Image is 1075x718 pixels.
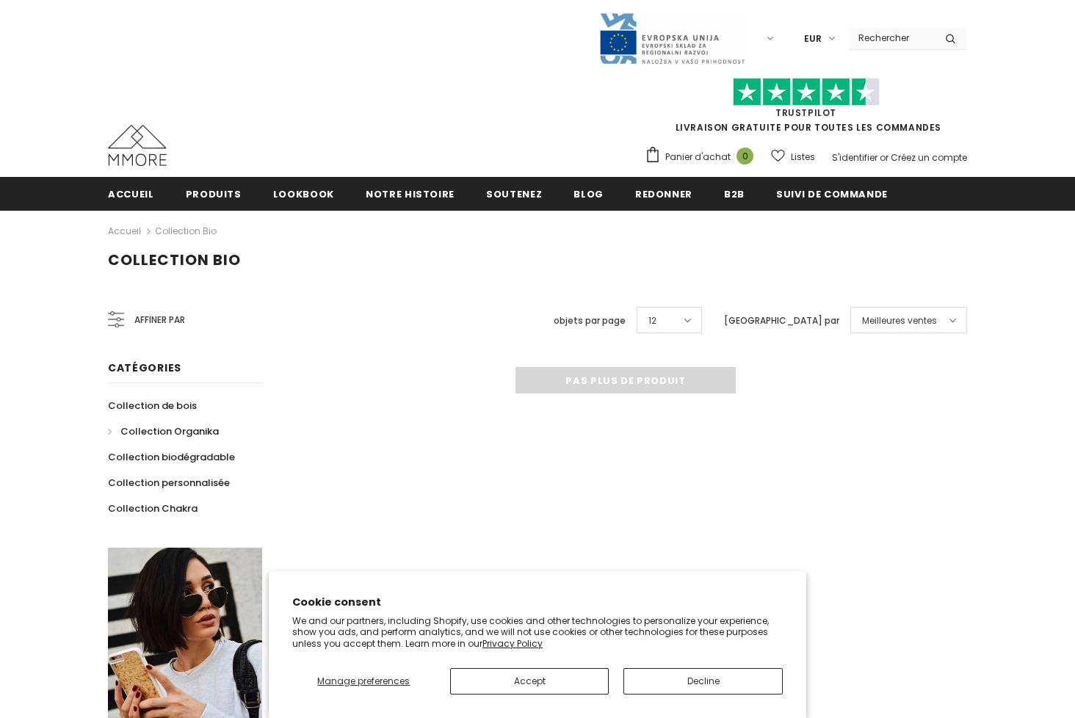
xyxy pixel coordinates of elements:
a: B2B [724,177,745,210]
a: Privacy Policy [482,637,543,650]
img: Javni Razpis [598,12,745,65]
span: Blog [573,187,604,201]
p: We and our partners, including Shopify, use cookies and other technologies to personalize your ex... [292,615,783,650]
span: Manage preferences [317,675,410,687]
span: EUR [804,32,822,46]
span: or [880,151,888,164]
span: Catégories [108,360,181,375]
a: Panier d'achat 0 [645,146,761,168]
span: Affiner par [134,312,185,328]
span: Collection Organika [120,424,219,438]
input: Search Site [850,27,934,48]
span: Listes [791,150,815,164]
span: Meilleures ventes [862,313,937,328]
a: Javni Razpis [598,32,745,44]
span: Collection Chakra [108,501,198,515]
span: Redonner [635,187,692,201]
a: Collection Bio [155,225,217,237]
h2: Cookie consent [292,595,783,610]
span: Collection Bio [108,250,241,270]
span: LIVRAISON GRATUITE POUR TOUTES LES COMMANDES [645,84,967,134]
span: Lookbook [273,187,334,201]
a: Collection biodégradable [108,444,235,470]
a: Notre histoire [366,177,455,210]
a: Collection Organika [108,418,219,444]
span: Notre histoire [366,187,455,201]
button: Decline [623,668,783,695]
span: Collection de bois [108,399,197,413]
a: TrustPilot [775,106,836,119]
a: Créez un compte [891,151,967,164]
button: Accept [450,668,609,695]
a: Collection personnalisée [108,470,230,496]
a: Accueil [108,177,154,210]
span: Collection biodégradable [108,450,235,464]
a: Redonner [635,177,692,210]
span: Accueil [108,187,154,201]
span: Suivi de commande [776,187,888,201]
label: [GEOGRAPHIC_DATA] par [724,313,839,328]
span: Panier d'achat [665,150,731,164]
button: Manage preferences [292,668,435,695]
a: Produits [186,177,242,210]
a: Collection Chakra [108,496,198,521]
a: Blog [573,177,604,210]
span: 0 [736,148,753,164]
span: B2B [724,187,745,201]
a: S'identifier [832,151,877,164]
span: soutenez [486,187,542,201]
a: soutenez [486,177,542,210]
a: Listes [771,144,815,170]
img: Faites confiance aux étoiles pilotes [733,78,880,106]
span: Produits [186,187,242,201]
span: Collection personnalisée [108,476,230,490]
a: Suivi de commande [776,177,888,210]
a: Collection de bois [108,393,197,418]
img: Cas MMORE [108,125,167,166]
a: Accueil [108,222,141,240]
a: Lookbook [273,177,334,210]
span: 12 [648,313,656,328]
label: objets par page [554,313,626,328]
